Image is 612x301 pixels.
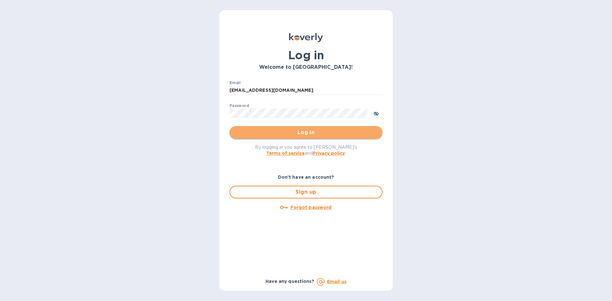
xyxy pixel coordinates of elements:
h1: Log in [229,48,382,62]
input: Enter email address [229,86,382,95]
b: Have any questions? [266,279,314,284]
button: Sign up [229,186,382,198]
label: Email [229,81,241,85]
img: Koverly [289,33,323,42]
h3: Welcome to [GEOGRAPHIC_DATA]! [229,64,382,70]
label: Password [229,104,249,108]
span: By logging in you agree to [PERSON_NAME]'s and . [255,145,357,156]
a: Email us [327,279,346,284]
b: Don't have an account? [278,175,334,180]
button: toggle password visibility [370,107,382,119]
u: Forgot password [290,205,331,210]
span: Log in [235,129,377,136]
a: Privacy policy [313,151,345,156]
a: Terms of service [266,151,305,156]
span: Sign up [235,188,377,196]
button: Log in [229,126,382,139]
